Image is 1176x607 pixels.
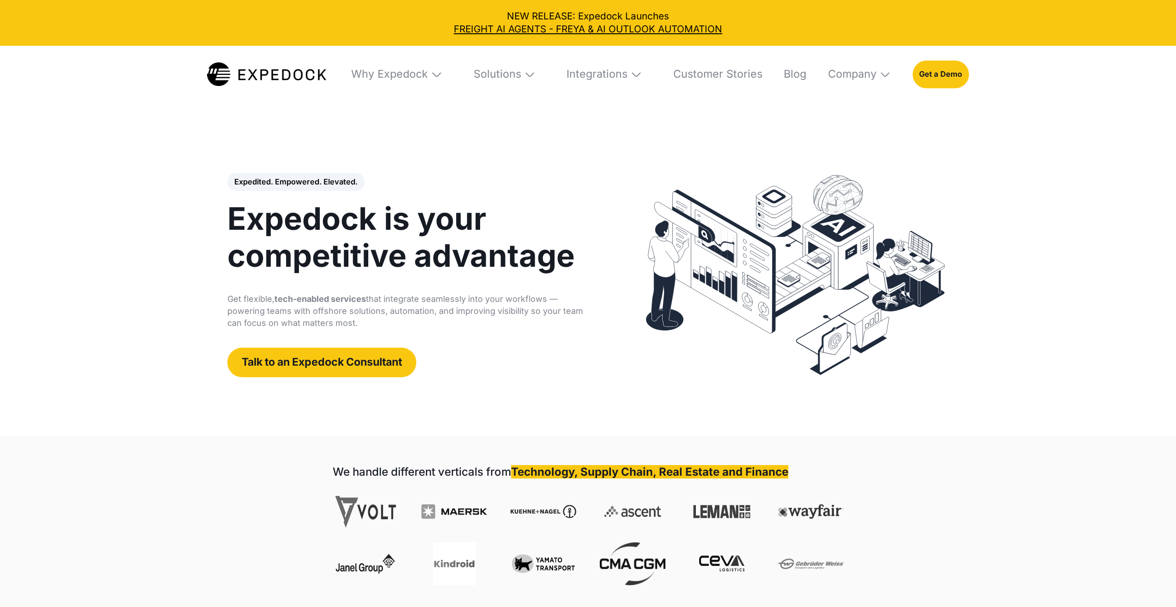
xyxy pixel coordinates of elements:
div: NEW RELEASE: Expedock Launches [10,10,1167,37]
a: Blog [774,46,807,103]
a: Customer Stories [664,46,762,103]
a: FREIGHT AI AGENTS - FREYA & AI OUTLOOK AUTOMATION [10,23,1167,36]
strong: We handle different verticals from [333,465,511,478]
strong: tech-enabled services [274,294,366,304]
div: Company [828,67,877,81]
div: Why Expedock [351,67,428,81]
div: Why Expedock [341,46,452,103]
div: Integrations [557,46,652,103]
div: Solutions [464,46,545,103]
div: Integrations [567,67,628,81]
div: Company [818,46,901,103]
p: Get flexible, that integrate seamlessly into your workflows — powering teams with offshore soluti... [227,293,597,329]
a: Talk to an Expedock Consultant [227,348,416,377]
h1: Expedock is your competitive advantage [227,200,597,275]
a: Get a Demo [913,61,969,88]
strong: Technology, Supply Chain, Real Estate and Finance [511,465,788,478]
div: Solutions [474,67,521,81]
